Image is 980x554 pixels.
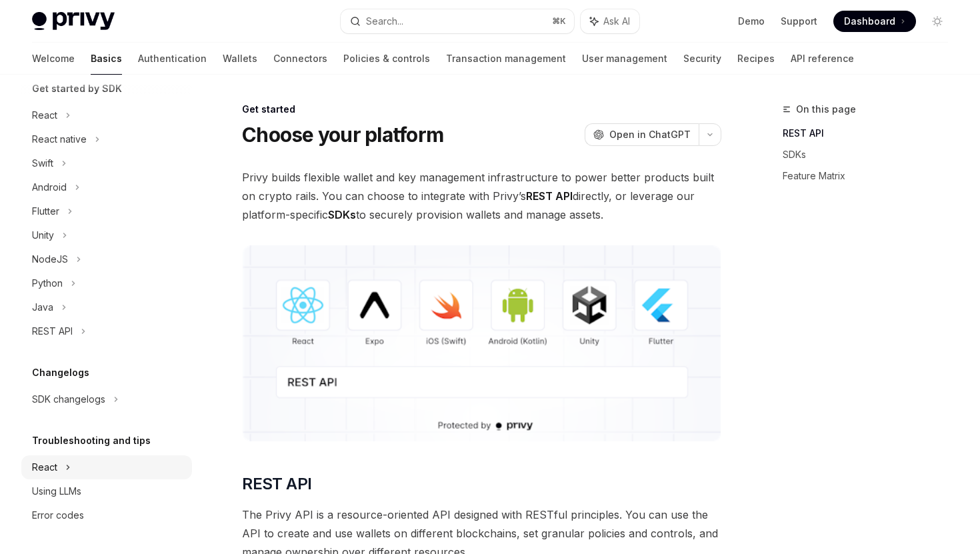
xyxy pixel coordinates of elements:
a: Error codes [21,503,192,527]
a: Policies & controls [343,43,430,75]
span: On this page [796,101,856,117]
button: Search...⌘K [341,9,573,33]
div: Get started [242,103,721,116]
button: Ask AI [581,9,639,33]
a: Dashboard [833,11,916,32]
span: Ask AI [603,15,630,28]
div: Python [32,275,63,291]
h5: Troubleshooting and tips [32,433,151,449]
div: React [32,107,57,123]
div: NodeJS [32,251,68,267]
a: Using LLMs [21,479,192,503]
a: Transaction management [446,43,566,75]
a: Basics [91,43,122,75]
div: Search... [366,13,403,29]
span: ⌘ K [552,16,566,27]
h5: Changelogs [32,365,89,381]
a: Wallets [223,43,257,75]
div: Java [32,299,53,315]
a: User management [582,43,667,75]
div: Flutter [32,203,59,219]
a: REST API [783,123,959,144]
button: Toggle dark mode [927,11,948,32]
a: Connectors [273,43,327,75]
a: Recipes [737,43,775,75]
a: Welcome [32,43,75,75]
div: React native [32,131,87,147]
a: Security [683,43,721,75]
div: Unity [32,227,54,243]
span: Privy builds flexible wallet and key management infrastructure to power better products built on ... [242,168,721,224]
div: Error codes [32,507,84,523]
div: Swift [32,155,53,171]
div: Android [32,179,67,195]
div: SDK changelogs [32,391,105,407]
button: Open in ChatGPT [585,123,699,146]
div: React [32,459,57,475]
span: Open in ChatGPT [609,128,691,141]
a: Demo [738,15,765,28]
a: Support [781,15,817,28]
strong: REST API [526,189,573,203]
a: Feature Matrix [783,165,959,187]
img: images/Platform2.png [242,245,721,441]
a: API reference [791,43,854,75]
a: SDKs [783,144,959,165]
div: REST API [32,323,73,339]
a: Authentication [138,43,207,75]
h1: Choose your platform [242,123,443,147]
img: light logo [32,12,115,31]
span: REST API [242,473,311,495]
span: Dashboard [844,15,895,28]
strong: SDKs [328,208,356,221]
div: Using LLMs [32,483,81,499]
